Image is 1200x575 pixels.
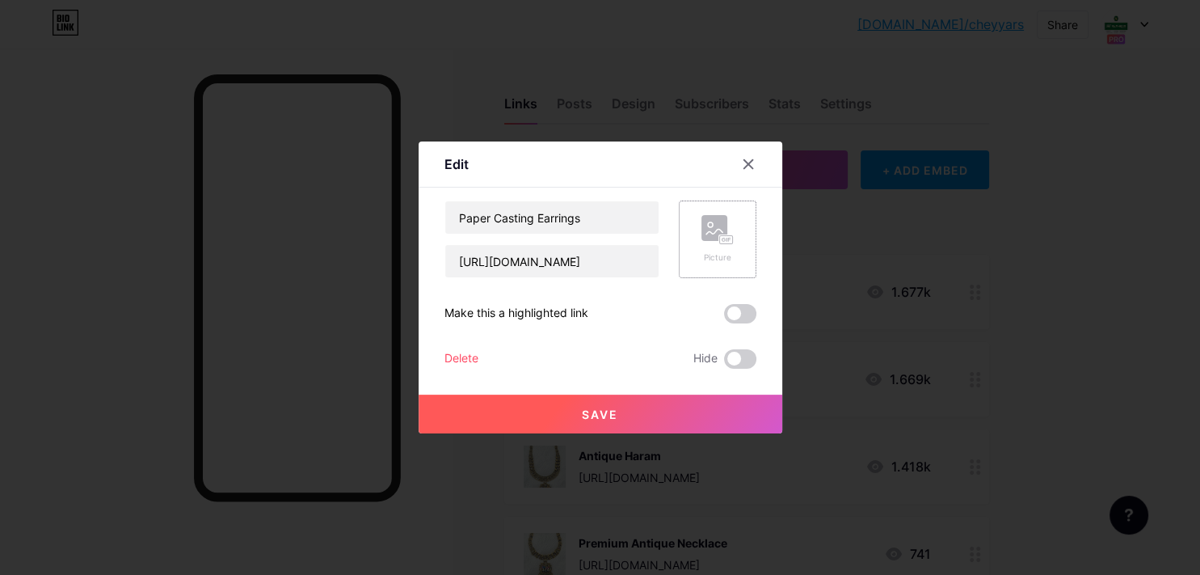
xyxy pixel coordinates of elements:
div: Picture [701,252,734,264]
div: Make this a highlighted link [444,304,588,323]
input: Title [445,201,659,234]
input: URL [445,245,659,277]
div: Edit [444,154,469,174]
span: Hide [693,349,718,369]
span: Save [582,408,618,421]
button: Save [419,395,782,433]
div: Delete [444,349,478,369]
